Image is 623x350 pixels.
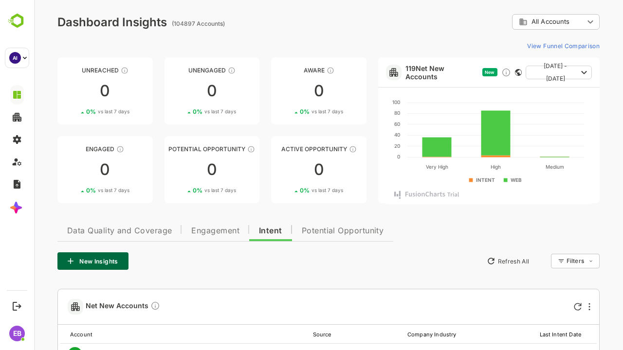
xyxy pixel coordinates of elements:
div: These accounts are warm, further nurturing would qualify them to MQAs [82,145,90,153]
a: UnengagedThese accounts have not shown enough engagement and need nurturing00%vs last 7 days [130,57,226,124]
div: 0 [130,83,226,99]
text: 20 [360,143,366,149]
div: 0 % [52,108,95,115]
span: Potential Opportunity [268,227,350,235]
div: 0 [23,83,119,99]
span: All Accounts [497,18,535,25]
div: 0 % [159,108,202,115]
span: New [451,70,460,75]
a: EngagedThese accounts are warm, further nurturing would qualify them to MQAs00%vs last 7 days [23,136,119,203]
span: vs last 7 days [170,108,202,115]
span: vs last 7 days [277,108,309,115]
div: All Accounts [485,17,550,26]
ag: (104897 Accounts) [138,20,194,27]
span: Engagement [157,227,205,235]
text: 80 [360,110,366,116]
div: These accounts have not been engaged with for a defined time period [87,67,94,74]
a: 119Net New Accounts [371,64,444,81]
div: EB [9,326,25,341]
div: Engaged [23,145,119,153]
span: Intent [225,227,248,235]
span: vs last 7 days [170,187,202,194]
div: Discover new ICP-fit accounts showing engagement — via intent surges, anonymous website visits, L... [467,68,477,77]
text: Very High [392,164,414,170]
div: 0 % [266,108,309,115]
span: Data Quality and Coverage [33,227,138,235]
span: [DATE] - [DATE] [499,60,543,85]
th: Account [26,325,279,344]
div: Aware [237,67,332,74]
span: vs last 7 days [277,187,309,194]
div: Unengaged [130,67,226,74]
div: More [554,303,556,311]
div: 0 [237,83,332,99]
div: These accounts have open opportunities which might be at any of the Sales Stages [315,145,323,153]
div: This card does not support filter and segments [481,69,488,76]
div: All Accounts [478,13,566,32]
text: 100 [358,99,366,105]
a: AwareThese accounts have just entered the buying cycle and need further nurturing00%vs last 7 days [237,57,332,124]
button: Refresh All [448,253,499,269]
div: 0 [130,162,226,177]
button: View Funnel Comparison [489,38,566,53]
div: Unreached [23,67,119,74]
div: Filters [531,252,566,270]
text: Medium [512,164,530,170]
text: High [457,164,467,170]
div: 0 % [52,187,95,194]
div: 0 [23,162,119,177]
div: 0 % [266,187,309,194]
div: Refresh [540,303,548,311]
div: Active Opportunity [237,145,332,153]
div: These accounts have not shown enough engagement and need nurturing [194,67,202,74]
text: 40 [360,132,366,138]
span: vs last 7 days [64,187,95,194]
div: 0 [237,162,332,177]
div: Filters [532,257,550,264]
div: Discover new accounts within your ICP surging on configured topics, or visiting your website anon... [116,301,126,312]
div: 0 % [159,187,202,194]
span: Net New Accounts [52,301,126,312]
div: AI [9,52,21,64]
button: [DATE] - [DATE] [492,66,558,79]
a: Active OpportunityThese accounts have open opportunities which might be at any of the Sales Stage... [237,136,332,203]
th: Company Industry [373,325,468,344]
text: 0 [363,154,366,159]
div: These accounts have just entered the buying cycle and need further nurturing [293,67,300,74]
button: New Insights [23,252,94,270]
div: Dashboard Insights [23,15,133,29]
div: Potential Opportunity [130,145,226,153]
a: Potential OpportunityThese accounts are MQAs and can be passed on to Inside Sales00%vs last 7 days [130,136,226,203]
span: vs last 7 days [64,108,95,115]
text: 60 [360,121,366,127]
div: These accounts are MQAs and can be passed on to Inside Sales [213,145,221,153]
button: Logout [10,299,23,313]
th: Last Intent Date [468,325,563,344]
a: UnreachedThese accounts have not been engaged with for a defined time period00%vs last 7 days [23,57,119,124]
th: Source [279,325,373,344]
img: BambooboxLogoMark.f1c84d78b4c51b1a7b5f700c9845e183.svg [5,12,30,30]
